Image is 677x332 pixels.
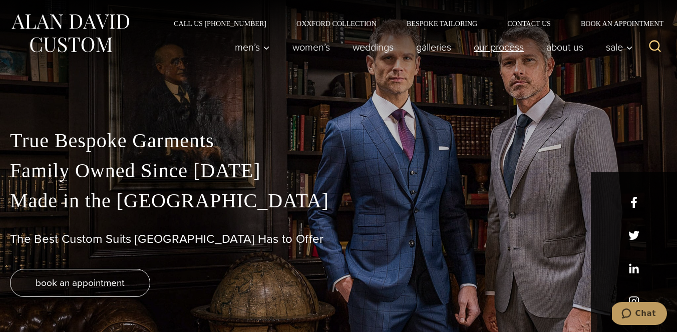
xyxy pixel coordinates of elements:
[463,37,535,57] a: Our Process
[392,20,492,27] a: Bespoke Tailoring
[36,275,125,290] span: book an appointment
[10,269,150,297] a: book an appointment
[281,20,392,27] a: Oxxford Collection
[10,126,667,216] p: True Bespoke Garments Family Owned Since [DATE] Made in the [GEOGRAPHIC_DATA]
[612,302,667,327] iframe: Opens a widget where you can chat to one of our agents
[566,20,667,27] a: Book an Appointment
[224,37,281,57] button: Child menu of Men’s
[492,20,566,27] a: Contact Us
[159,20,667,27] nav: Secondary Navigation
[281,37,342,57] a: Women’s
[535,37,595,57] a: About Us
[643,35,667,59] button: View Search Form
[224,37,638,57] nav: Primary Navigation
[159,20,281,27] a: Call Us [PHONE_NUMBER]
[405,37,463,57] a: Galleries
[342,37,405,57] a: weddings
[10,11,130,56] img: Alan David Custom
[10,232,667,246] h1: The Best Custom Suits [GEOGRAPHIC_DATA] Has to Offer
[595,37,638,57] button: Sale sub menu toggle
